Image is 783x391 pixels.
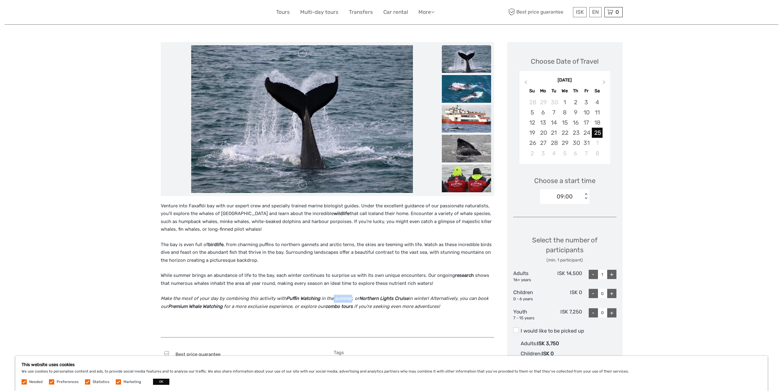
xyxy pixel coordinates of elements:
[581,148,592,158] div: Choose Friday, November 7th, 2025
[570,148,581,158] div: Choose Thursday, November 6th, 2025
[615,9,620,15] span: 0
[548,148,559,158] div: Choose Tuesday, November 4th, 2025
[607,270,616,279] div: +
[93,379,109,385] label: Statistics
[442,165,491,192] img: d1bcbd15b5f74558ad3aacb7082456fe_slider_thumbnail.jpeg
[559,148,570,158] div: Choose Wednesday, November 5th, 2025
[161,296,286,301] em: Make the most of your day by combining this activity with
[527,87,538,95] div: Su
[507,7,571,17] span: Best price guarantee
[538,107,548,118] div: Choose Monday, October 6th, 2025
[559,87,570,95] div: We
[592,128,603,138] div: Choose Saturday, October 25th, 2025
[153,379,169,385] button: OK
[538,97,548,107] div: Choose Monday, September 29th, 2025
[581,97,592,107] div: Choose Friday, October 3rd, 2025
[527,128,538,138] div: Choose Sunday, October 19th, 2025
[559,138,570,148] div: Choose Wednesday, October 29th, 2025
[359,296,409,301] strong: Northern Lights Cruise
[589,289,598,298] div: -
[589,7,602,17] div: EN
[581,107,592,118] div: Choose Friday, October 10th, 2025
[513,277,548,283] div: 16+ years
[570,107,581,118] div: Choose Thursday, October 9th, 2025
[208,242,224,247] strong: birdlife
[334,350,494,355] h5: Tags
[286,296,320,301] strong: Puffin Watching
[513,235,616,263] div: Select the number of participants
[559,97,570,107] div: Choose Wednesday, October 1st, 2025
[527,118,538,128] div: Choose Sunday, October 12th, 2025
[191,45,413,193] img: 5014699b04624522a2903aa98f2f6c9d_main_slider.jpeg
[559,107,570,118] div: Choose Wednesday, October 8th, 2025
[592,87,603,95] div: Sa
[538,138,548,148] div: Choose Monday, October 27th, 2025
[513,257,616,263] div: (min. 1 participant)
[300,8,338,17] a: Multi-day tours
[276,8,290,17] a: Tours
[559,128,570,138] div: Choose Wednesday, October 22nd, 2025
[548,138,559,148] div: Choose Tuesday, October 28th, 2025
[22,362,761,367] h5: This website uses cookies
[548,118,559,128] div: Choose Tuesday, October 14th, 2025
[442,75,491,103] img: d2b0fbbba9304facb740466555ad4896_slider_thumbnail.jpeg
[548,107,559,118] div: Choose Tuesday, October 7th, 2025
[592,138,603,148] div: Choose Saturday, November 1st, 2025
[592,97,603,107] div: Choose Saturday, October 4th, 2025
[9,11,70,16] p: We're away right now. Please check back later!
[168,304,223,309] strong: Premium Whale Watching
[557,193,573,201] div: 09:00
[455,273,474,278] strong: research
[570,138,581,148] div: Choose Thursday, October 30th, 2025
[581,87,592,95] div: Fr
[57,379,79,385] label: Preferences
[527,107,538,118] div: Choose Sunday, October 5th, 2025
[589,270,598,279] div: -
[607,289,616,298] div: +
[538,87,548,95] div: Mo
[531,57,599,66] div: Choose Date of Travel
[123,379,141,385] label: Marketing
[581,118,592,128] div: Choose Friday, October 17th, 2025
[521,341,537,346] span: Adults :
[534,176,595,186] span: Choose a start time
[521,97,608,158] div: month 2025-10
[334,211,349,216] strong: wildlife
[570,97,581,107] div: Choose Thursday, October 2nd, 2025
[176,352,220,357] span: Best price guarantee
[161,241,494,265] p: The bay is even full of , from charming puffins to northern gannets and arctic terns, the skies a...
[538,148,548,158] div: Choose Monday, November 3rd, 2025
[521,351,542,357] span: Children :
[538,128,548,138] div: Choose Monday, October 20th, 2025
[442,105,491,133] img: d8f48891cd4942da89bb87045639ee3d_slider_thumbnail.jpeg
[71,10,78,17] button: Open LiveChat chat widget
[548,97,559,107] div: Choose Tuesday, September 30th, 2025
[513,296,548,302] div: 0 - 6 years
[570,118,581,128] div: Choose Thursday, October 16th, 2025
[520,79,530,89] button: Previous Month
[570,87,581,95] div: Th
[527,97,538,107] div: Choose Sunday, September 28th, 2025
[513,327,616,335] label: I would like to be picked up
[592,107,603,118] div: Choose Saturday, October 11th, 2025
[349,8,373,17] a: Transfers
[592,148,603,158] div: Choose Saturday, November 8th, 2025
[442,135,491,162] img: 851eba09ce2a480188c6a808eeae7fdc_slider_thumbnail.jpeg
[418,8,434,17] a: More
[321,296,359,301] em: in the summer, or
[576,9,584,15] span: ISK
[559,118,570,128] div: Choose Wednesday, October 15th, 2025
[161,202,494,233] p: Venture into Faxaflói bay with our expert crew and specially trained marine biologist guides. Und...
[527,148,538,158] div: Choose Sunday, November 2nd, 2025
[29,379,42,385] label: Needed
[581,128,592,138] div: Choose Friday, October 24th, 2025
[542,351,554,357] span: ISK 0
[538,118,548,128] div: Choose Monday, October 13th, 2025
[513,315,548,321] div: 7 - 15 years
[519,77,610,84] div: [DATE]
[548,128,559,138] div: Choose Tuesday, October 21st, 2025
[547,308,582,321] div: ISK 7,250
[583,193,589,200] div: < >
[537,341,559,346] span: ISK 3,750
[224,304,325,309] em: for a more exclusive experience, or explore our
